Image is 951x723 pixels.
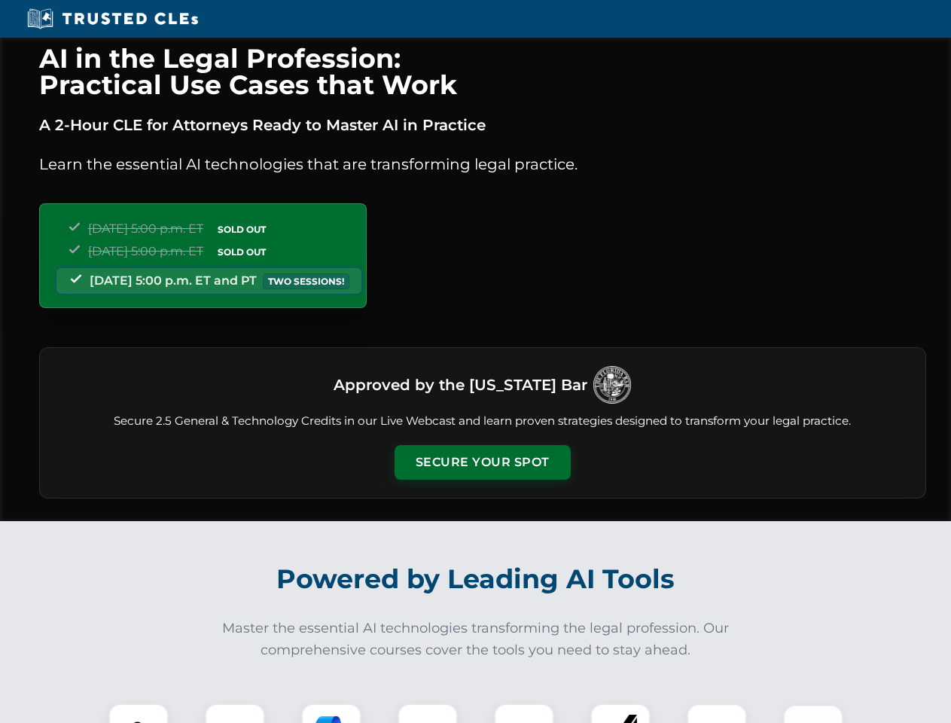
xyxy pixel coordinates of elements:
h2: Powered by Leading AI Tools [59,553,893,606]
p: Master the essential AI technologies transforming the legal profession. Our comprehensive courses... [212,618,739,661]
span: [DATE] 5:00 p.m. ET [88,221,203,236]
p: Learn the essential AI technologies that are transforming legal practice. [39,152,926,176]
button: Secure Your Spot [395,445,571,480]
img: Trusted CLEs [23,8,203,30]
h1: AI in the Legal Profession: Practical Use Cases that Work [39,45,926,98]
span: [DATE] 5:00 p.m. ET [88,244,203,258]
img: Logo [593,366,631,404]
span: SOLD OUT [212,244,271,260]
h3: Approved by the [US_STATE] Bar [334,371,587,398]
p: A 2-Hour CLE for Attorneys Ready to Master AI in Practice [39,113,926,137]
p: Secure 2.5 General & Technology Credits in our Live Webcast and learn proven strategies designed ... [58,413,907,430]
span: SOLD OUT [212,221,271,237]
